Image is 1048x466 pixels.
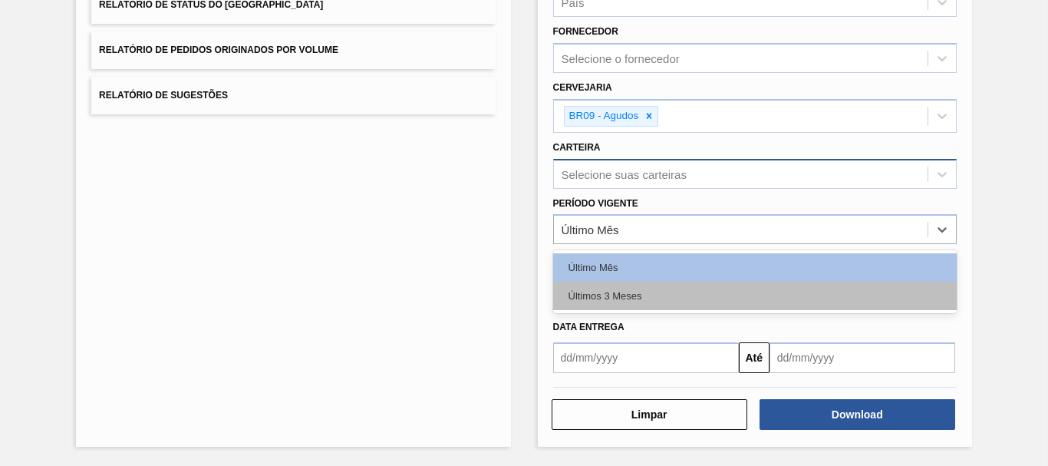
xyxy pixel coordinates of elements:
label: Cervejaria [553,82,612,93]
label: Período Vigente [553,198,638,209]
button: Relatório de Pedidos Originados por Volume [91,31,495,69]
span: Relatório de Pedidos Originados por Volume [99,45,338,55]
label: Fornecedor [553,26,618,37]
div: Selecione suas carteiras [562,167,687,180]
input: dd/mm/yyyy [770,342,955,373]
button: Limpar [552,399,747,430]
span: Data entrega [553,322,625,332]
div: Último Mês [553,253,957,282]
span: Relatório de Sugestões [99,90,228,101]
div: Selecione o fornecedor [562,52,680,65]
input: dd/mm/yyyy [553,342,739,373]
button: Download [760,399,955,430]
div: Último Mês [562,223,619,236]
label: Carteira [553,142,601,153]
div: Últimos 3 Meses [553,282,957,310]
button: Relatório de Sugestões [91,77,495,114]
button: Até [739,342,770,373]
div: BR09 - Agudos [565,107,641,126]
